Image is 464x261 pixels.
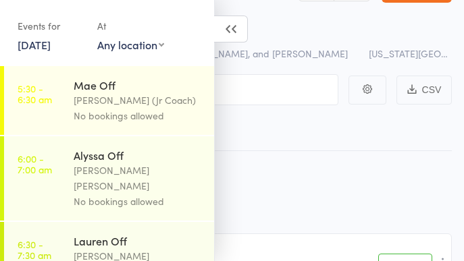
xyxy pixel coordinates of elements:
div: Alyssa Off [74,148,203,163]
div: [PERSON_NAME] (Jr Coach) [74,92,203,108]
div: Events for [18,15,84,37]
a: 6:00 -7:00 amAlyssa Off[PERSON_NAME] [PERSON_NAME]No bookings allowed [4,136,214,221]
div: [PERSON_NAME] [PERSON_NAME] [74,163,203,194]
a: 5:30 -6:30 amMae Off[PERSON_NAME] (Jr Coach)No bookings allowed [4,66,214,135]
button: CSV [396,76,452,105]
div: At [97,15,164,37]
div: Lauren Off [74,233,203,248]
time: 6:30 - 7:30 am [18,239,51,260]
time: 6:00 - 7:00 am [18,153,52,175]
span: [PERSON_NAME], [PERSON_NAME], and [PERSON_NAME] [92,47,348,60]
time: 5:30 - 6:30 am [18,83,52,105]
div: Any location [97,37,164,52]
div: Mae Off [74,78,203,92]
div: No bookings allowed [74,194,203,209]
div: No bookings allowed [74,108,203,123]
a: [DATE] [18,37,51,52]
